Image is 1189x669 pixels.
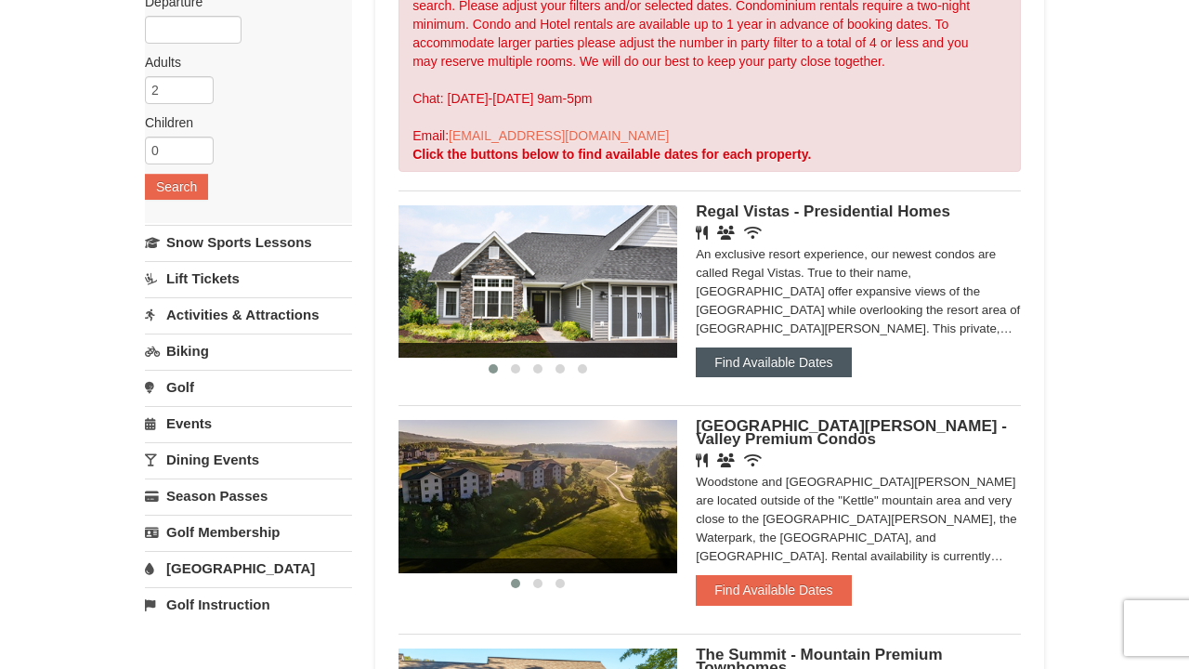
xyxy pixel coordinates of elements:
[145,113,338,132] label: Children
[696,453,708,467] i: Restaurant
[696,348,851,377] button: Find Available Dates
[145,53,338,72] label: Adults
[696,473,1021,566] div: Woodstone and [GEOGRAPHIC_DATA][PERSON_NAME] are located outside of the "Kettle" mountain area an...
[145,174,208,200] button: Search
[145,587,352,622] a: Golf Instruction
[717,226,735,240] i: Banquet Facilities
[145,479,352,513] a: Season Passes
[145,370,352,404] a: Golf
[696,226,708,240] i: Restaurant
[412,147,811,162] strong: Click the buttons below to find available dates for each property.
[717,453,735,467] i: Banquet Facilities
[145,297,352,332] a: Activities & Attractions
[696,245,1021,338] div: An exclusive resort experience, our newest condos are called Regal Vistas. True to their name, [G...
[145,442,352,477] a: Dining Events
[145,261,352,295] a: Lift Tickets
[696,417,1007,448] span: [GEOGRAPHIC_DATA][PERSON_NAME] - Valley Premium Condos
[744,453,762,467] i: Wireless Internet (free)
[145,406,352,440] a: Events
[145,334,352,368] a: Biking
[744,226,762,240] i: Wireless Internet (free)
[145,515,352,549] a: Golf Membership
[449,128,669,143] a: [EMAIL_ADDRESS][DOMAIN_NAME]
[696,575,851,605] button: Find Available Dates
[145,551,352,585] a: [GEOGRAPHIC_DATA]
[696,203,950,220] span: Regal Vistas - Presidential Homes
[145,225,352,259] a: Snow Sports Lessons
